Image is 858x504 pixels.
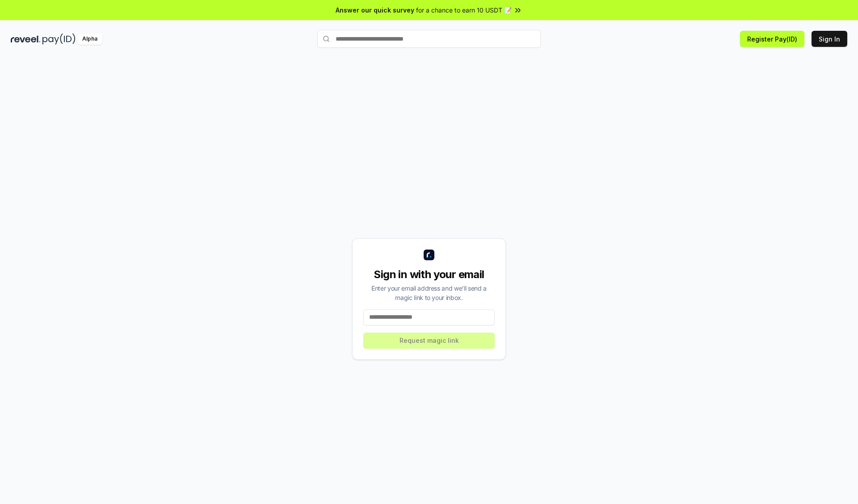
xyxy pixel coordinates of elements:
div: Alpha [77,33,102,45]
span: for a chance to earn 10 USDT 📝 [416,5,512,15]
div: Enter your email address and we’ll send a magic link to your inbox. [363,283,495,302]
span: Answer our quick survey [336,5,414,15]
button: Register Pay(ID) [740,31,804,47]
img: logo_small [424,250,434,260]
div: Sign in with your email [363,267,495,282]
img: reveel_dark [11,33,41,45]
button: Sign In [812,31,847,47]
img: pay_id [42,33,76,45]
